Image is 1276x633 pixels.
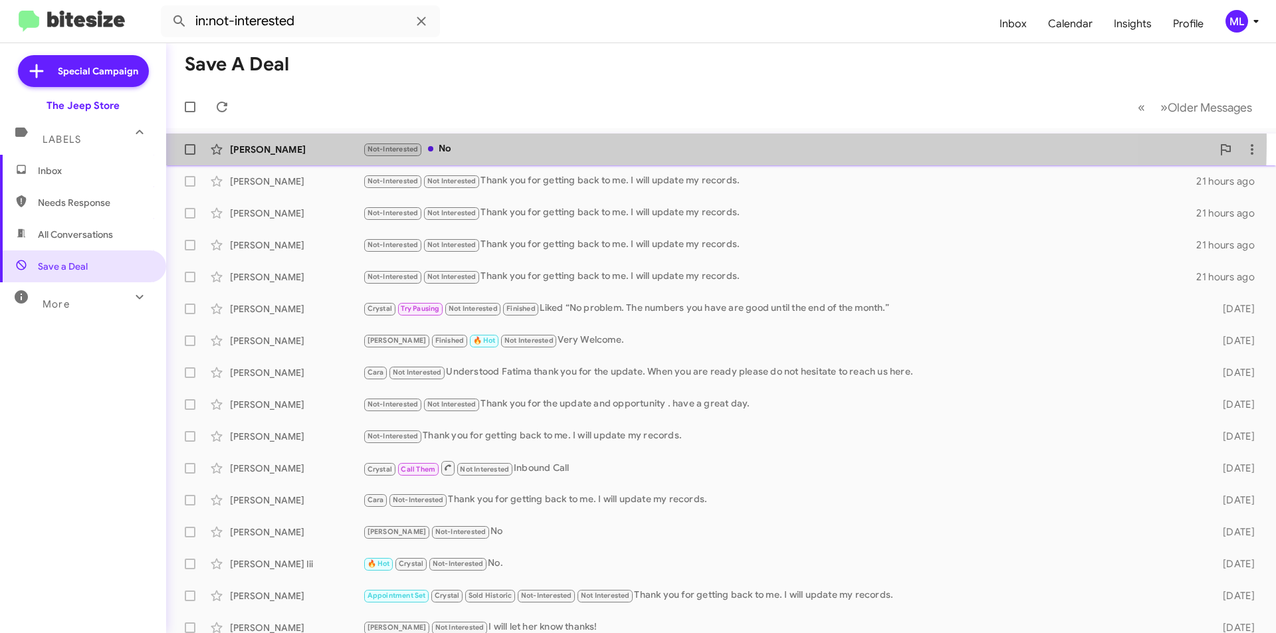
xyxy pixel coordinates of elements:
[230,398,363,411] div: [PERSON_NAME]
[399,559,423,568] span: Crystal
[368,177,419,185] span: Not-Interested
[363,397,1202,412] div: Thank you for the update and opportunity . have a great day.
[435,623,484,632] span: Not Interested
[393,496,444,504] span: Not-Interested
[368,591,426,600] span: Appointment Set
[435,527,486,536] span: Not-Interested
[230,462,363,475] div: [PERSON_NAME]
[368,240,419,249] span: Not-Interested
[363,173,1196,189] div: Thank you for getting back to me. I will update my records.
[368,145,419,153] span: Not-Interested
[506,304,536,313] span: Finished
[230,334,363,347] div: [PERSON_NAME]
[38,164,151,177] span: Inbox
[460,465,509,474] span: Not Interested
[469,591,512,600] span: Sold Historic
[435,336,465,345] span: Finished
[1196,270,1265,284] div: 21 hours ago
[230,175,363,188] div: [PERSON_NAME]
[230,143,363,156] div: [PERSON_NAME]
[43,134,81,145] span: Labels
[401,465,435,474] span: Call Them
[230,589,363,602] div: [PERSON_NAME]
[1202,430,1265,443] div: [DATE]
[363,237,1196,252] div: Thank you for getting back to me. I will update my records.
[368,400,419,408] span: Not-Interested
[427,240,477,249] span: Not Interested
[427,209,477,217] span: Not Interested
[363,428,1202,444] div: Thank you for getting back to me. I will update my records.
[185,54,289,75] h1: Save a Deal
[230,207,363,220] div: [PERSON_NAME]
[581,591,630,600] span: Not Interested
[230,366,363,379] div: [PERSON_NAME]
[427,272,477,281] span: Not Interested
[363,205,1196,221] div: Thank you for getting back to me. I will update my records.
[1202,557,1265,571] div: [DATE]
[1202,398,1265,411] div: [DATE]
[161,5,440,37] input: Search
[1162,5,1214,43] a: Profile
[1037,5,1103,43] a: Calendar
[1214,10,1261,33] button: ML
[1130,94,1153,121] button: Previous
[363,333,1202,348] div: Very Welcome.
[368,304,392,313] span: Crystal
[427,177,477,185] span: Not Interested
[1196,175,1265,188] div: 21 hours ago
[449,304,498,313] span: Not Interested
[1130,94,1260,121] nav: Page navigation example
[230,430,363,443] div: [PERSON_NAME]
[43,298,70,310] span: More
[363,365,1202,380] div: Understood Fatima thank you for the update. When you are ready please do not hesitate to reach us...
[1202,494,1265,507] div: [DATE]
[368,527,427,536] span: [PERSON_NAME]
[368,623,427,632] span: [PERSON_NAME]
[230,302,363,316] div: [PERSON_NAME]
[1138,99,1145,116] span: «
[368,336,427,345] span: [PERSON_NAME]
[1168,100,1252,115] span: Older Messages
[393,368,442,377] span: Not Interested
[38,228,113,241] span: All Conversations
[368,465,392,474] span: Crystal
[363,556,1202,571] div: No.
[1160,99,1168,116] span: »
[38,260,88,273] span: Save a Deal
[363,141,1212,157] div: No
[368,209,419,217] span: Not-Interested
[363,492,1202,507] div: Thank you for getting back to me. I will update my records.
[230,270,363,284] div: [PERSON_NAME]
[368,496,384,504] span: Cara
[427,400,477,408] span: Not Interested
[401,304,439,313] span: Try Pausing
[363,301,1202,316] div: Liked “No problem. The numbers you have are good until the end of the month.”
[230,525,363,539] div: [PERSON_NAME]
[433,559,484,568] span: Not-Interested
[58,64,138,78] span: Special Campaign
[47,99,120,112] div: The Jeep Store
[1196,207,1265,220] div: 21 hours ago
[1202,334,1265,347] div: [DATE]
[504,336,554,345] span: Not Interested
[1202,462,1265,475] div: [DATE]
[473,336,496,345] span: 🔥 Hot
[363,588,1202,603] div: Thank you for getting back to me. I will update my records.
[368,368,384,377] span: Cara
[1152,94,1260,121] button: Next
[1202,366,1265,379] div: [DATE]
[1196,238,1265,252] div: 21 hours ago
[368,272,419,281] span: Not-Interested
[38,196,151,209] span: Needs Response
[1202,525,1265,539] div: [DATE]
[1103,5,1162,43] a: Insights
[363,524,1202,539] div: No
[368,559,390,568] span: 🔥 Hot
[230,557,363,571] div: [PERSON_NAME] Iii
[230,494,363,507] div: [PERSON_NAME]
[435,591,459,600] span: Crystal
[363,269,1196,284] div: Thank you for getting back to me. I will update my records.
